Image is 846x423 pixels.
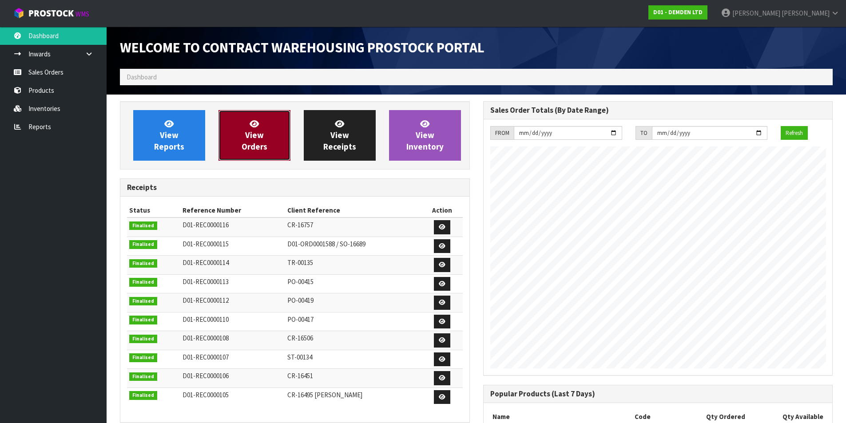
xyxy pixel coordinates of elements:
span: PO-00419 [287,296,314,304]
h3: Popular Products (Last 7 Days) [490,390,826,398]
span: CR-16757 [287,221,313,229]
span: D01-ORD0001588 / SO-16689 [287,240,365,248]
span: Welcome to Contract Warehousing ProStock Portal [120,39,485,56]
img: cube-alt.png [13,8,24,19]
span: ST-00134 [287,353,312,361]
span: D01-REC0000108 [183,334,229,342]
span: D01-REC0000116 [183,221,229,229]
span: Dashboard [127,73,157,81]
div: TO [635,126,652,140]
h3: Sales Order Totals (By Date Range) [490,106,826,115]
span: Finalised [129,259,157,268]
span: View Orders [242,119,267,152]
span: Finalised [129,221,157,230]
span: CR-16506 [287,334,313,342]
span: [PERSON_NAME] [732,9,780,17]
small: WMS [75,10,89,18]
span: PO-00417 [287,315,314,324]
span: View Receipts [323,119,356,152]
h3: Receipts [127,183,463,192]
span: CR-16451 [287,372,313,380]
a: ViewInventory [389,110,461,161]
span: Finalised [129,335,157,344]
span: D01-REC0000113 [183,277,229,286]
span: D01-REC0000110 [183,315,229,324]
th: Client Reference [285,203,422,217]
span: View Reports [154,119,184,152]
span: D01-REC0000106 [183,372,229,380]
span: [PERSON_NAME] [782,9,830,17]
div: FROM [490,126,514,140]
span: CR-16495 [PERSON_NAME] [287,391,362,399]
span: D01-REC0000114 [183,258,229,267]
span: TR-00135 [287,258,313,267]
strong: D01 - DEMDEN LTD [653,8,703,16]
span: View Inventory [406,119,444,152]
a: ViewReports [133,110,205,161]
span: Finalised [129,316,157,324]
span: Finalised [129,240,157,249]
button: Refresh [781,126,808,140]
span: Finalised [129,297,157,306]
span: PO-00415 [287,277,314,286]
span: D01-REC0000105 [183,391,229,399]
span: D01-REC0000107 [183,353,229,361]
span: Finalised [129,278,157,287]
th: Action [422,203,462,217]
a: ViewOrders [218,110,290,161]
th: Status [127,203,180,217]
a: ViewReceipts [304,110,376,161]
span: Finalised [129,353,157,362]
th: Reference Number [180,203,285,217]
span: ProStock [28,8,74,19]
span: D01-REC0000112 [183,296,229,304]
span: Finalised [129,391,157,400]
span: D01-REC0000115 [183,240,229,248]
span: Finalised [129,372,157,381]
